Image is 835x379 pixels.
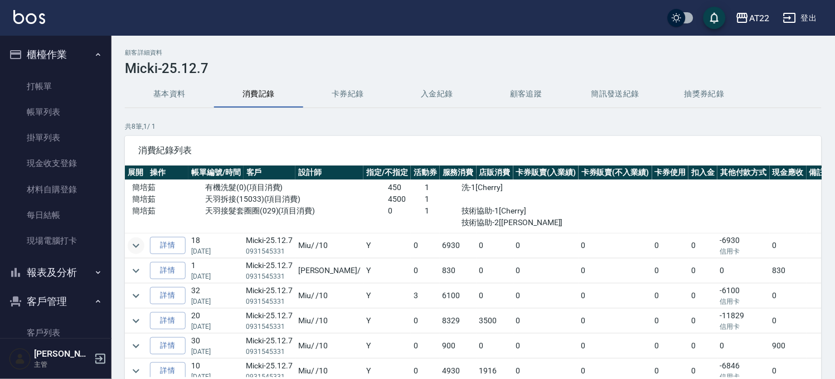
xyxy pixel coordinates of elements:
[411,166,440,180] th: 活動券
[513,334,579,358] td: 0
[214,81,303,108] button: 消費記錄
[205,205,388,217] p: 天羽接髮套圈圈(029)(項目消費)
[246,297,293,307] p: 0931545331
[125,122,822,132] p: 共 8 筆, 1 / 1
[688,259,717,283] td: 0
[579,309,652,333] td: 0
[128,338,144,354] button: expand row
[246,271,293,281] p: 0931545331
[571,81,660,108] button: 簡訊發送紀錄
[770,259,807,283] td: 830
[4,258,107,287] button: 報表及分析
[717,234,770,258] td: -6930
[125,166,147,180] th: 展開
[4,177,107,202] a: 材料自購登錄
[389,193,425,205] p: 4500
[4,40,107,69] button: 櫃檯作業
[579,166,652,180] th: 卡券販賣(不入業績)
[128,237,144,254] button: expand row
[295,166,363,180] th: 設計師
[770,234,807,258] td: 0
[807,166,828,180] th: 備註
[125,81,214,108] button: 基本資料
[295,309,363,333] td: Miu / /10
[132,182,205,193] p: 簡培茹
[579,334,652,358] td: 0
[411,234,440,258] td: 0
[652,259,689,283] td: 0
[717,334,770,358] td: 0
[34,348,91,359] h5: [PERSON_NAME]
[513,259,579,283] td: 0
[717,284,770,308] td: -6100
[392,81,482,108] button: 入金紀錄
[244,284,295,308] td: Micki-25.12.7
[749,11,770,25] div: AT22
[389,182,425,193] p: 450
[295,284,363,308] td: Miu / /10
[717,259,770,283] td: 0
[440,166,477,180] th: 服務消費
[652,166,689,180] th: 卡券使用
[363,284,411,308] td: Y
[477,259,513,283] td: 0
[191,246,241,256] p: [DATE]
[513,284,579,308] td: 0
[4,74,107,99] a: 打帳單
[13,10,45,24] img: Logo
[688,334,717,358] td: 0
[477,234,513,258] td: 0
[246,246,293,256] p: 0931545331
[482,81,571,108] button: 顧客追蹤
[147,166,188,180] th: 操作
[513,309,579,333] td: 0
[411,284,440,308] td: 3
[4,150,107,176] a: 現金收支登錄
[205,182,388,193] p: 有機洗髮(0)(項目消費)
[579,284,652,308] td: 0
[191,347,241,357] p: [DATE]
[462,217,571,229] p: 技術協助-2[[PERSON_NAME]]
[191,322,241,332] p: [DATE]
[477,284,513,308] td: 0
[4,287,107,316] button: 客戶管理
[4,202,107,228] a: 每日結帳
[132,205,205,217] p: 簡培茹
[770,309,807,333] td: 0
[363,334,411,358] td: Y
[720,297,767,307] p: 信用卡
[720,246,767,256] p: 信用卡
[4,125,107,150] a: 掛單列表
[462,182,571,193] p: 洗-1[Cherry]
[652,334,689,358] td: 0
[688,234,717,258] td: 0
[688,284,717,308] td: 0
[244,334,295,358] td: Micki-25.12.7
[128,263,144,279] button: expand row
[295,259,363,283] td: [PERSON_NAME] /
[513,234,579,258] td: 0
[703,7,726,29] button: save
[411,334,440,358] td: 0
[188,309,244,333] td: 20
[513,166,579,180] th: 卡券販賣(入業績)
[4,320,107,346] a: 客戶列表
[411,259,440,283] td: 0
[731,7,774,30] button: AT22
[188,334,244,358] td: 30
[34,359,91,370] p: 主管
[363,309,411,333] td: Y
[579,259,652,283] td: 0
[138,145,808,156] span: 消費紀錄列表
[244,166,295,180] th: 客戶
[477,309,513,333] td: 3500
[652,284,689,308] td: 0
[244,259,295,283] td: Micki-25.12.7
[652,309,689,333] td: 0
[191,271,241,281] p: [DATE]
[440,284,477,308] td: 6100
[150,262,186,279] a: 詳情
[188,166,244,180] th: 帳單編號/時間
[4,228,107,254] a: 現場電腦打卡
[579,234,652,258] td: 0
